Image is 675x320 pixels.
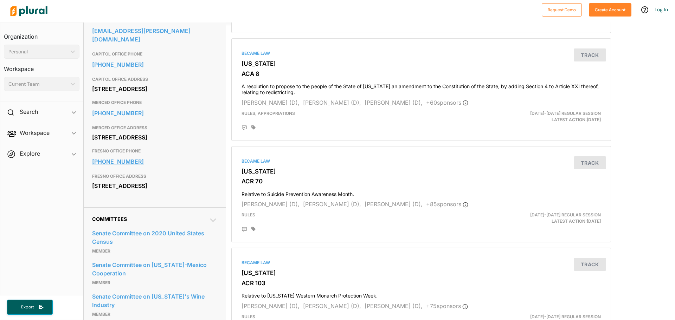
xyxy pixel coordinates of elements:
h3: ACR 103 [242,280,601,287]
div: Add tags [251,125,256,130]
h3: Workspace [4,59,79,74]
button: Track [574,258,606,271]
div: [STREET_ADDRESS] [92,84,217,94]
a: Senate Committee on [US_STATE]'s Wine Industry [92,291,217,310]
span: [PERSON_NAME] (D), [365,99,423,106]
h3: CAPITOL OFFICE PHONE [92,50,217,58]
span: + 60 sponsor s [426,99,468,106]
div: Became Law [242,260,601,266]
a: [PHONE_NUMBER] [92,59,217,70]
h3: Organization [4,26,79,42]
h4: Relative to Suicide Prevention Awareness Month. [242,188,601,197]
a: Request Demo [542,6,582,13]
div: Add Position Statement [242,227,247,232]
div: Current Team [8,80,68,88]
div: Personal [8,48,68,55]
h2: Search [20,108,38,116]
span: Export [16,304,39,310]
div: Latest Action: [DATE] [483,212,606,224]
h3: MERCED OFFICE PHONE [92,98,217,107]
div: Became Law [242,50,601,57]
span: [PERSON_NAME] (D), [365,302,423,309]
a: Create Account [589,6,631,13]
h3: MERCED OFFICE ADDRESS [92,124,217,132]
div: Add tags [251,227,256,231]
span: + 85 sponsor s [426,201,468,208]
p: member [92,279,217,287]
h3: [US_STATE] [242,168,601,175]
h3: [US_STATE] [242,60,601,67]
span: [PERSON_NAME] (D), [365,201,423,208]
h4: A resolution to propose to the people of the State of [US_STATE] an amendment to the Constitution... [242,80,601,96]
button: Track [574,48,606,61]
span: [PERSON_NAME] (D), [242,201,300,208]
span: Committees [92,216,127,222]
span: [PERSON_NAME] (D), [303,99,361,106]
a: [PHONE_NUMBER] [92,156,217,167]
h4: Relative to [US_STATE] Western Monarch Protection Week. [242,289,601,299]
span: Rules [242,314,255,319]
button: Track [574,156,606,169]
button: Create Account [589,3,631,17]
h3: CAPITOL OFFICE ADDRESS [92,75,217,84]
div: Latest Action: [DATE] [483,110,606,123]
p: member [92,247,217,255]
a: Senate Committee on 2020 United States Census [92,228,217,247]
h3: FRESNO OFFICE ADDRESS [92,172,217,181]
span: [DATE]-[DATE] Regular Session [530,314,601,319]
span: [DATE]-[DATE] Regular Session [530,212,601,217]
p: member [92,310,217,319]
a: [EMAIL_ADDRESS][PERSON_NAME][DOMAIN_NAME] [92,26,217,45]
h3: FRESNO OFFICE PHONE [92,147,217,155]
button: Export [7,300,53,315]
h3: [US_STATE] [242,269,601,276]
div: [STREET_ADDRESS] [92,132,217,143]
div: Add Position Statement [242,125,247,131]
h3: ACA 8 [242,70,601,77]
span: [DATE]-[DATE] Regular Session [530,111,601,116]
button: Request Demo [542,3,582,17]
span: [PERSON_NAME] (D), [303,201,361,208]
span: [PERSON_NAME] (D), [303,302,361,309]
span: [PERSON_NAME] (D), [242,99,300,106]
a: Senate Committee on [US_STATE]-Mexico Cooperation [92,260,217,279]
div: [STREET_ADDRESS] [92,181,217,191]
h3: ACR 70 [242,178,601,185]
span: + 75 sponsor s [426,302,468,309]
a: [PHONE_NUMBER] [92,108,217,118]
span: Rules, Appropriations [242,111,295,116]
div: Became Law [242,158,601,164]
span: [PERSON_NAME] (D), [242,302,300,309]
span: Rules [242,212,255,217]
a: Log In [655,6,668,13]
